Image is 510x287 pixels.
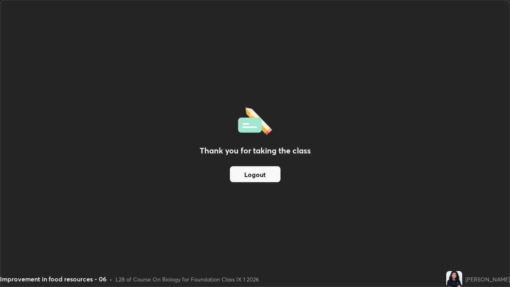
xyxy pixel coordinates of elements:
[465,275,510,283] div: [PERSON_NAME]
[230,166,280,182] button: Logout
[116,275,259,283] div: L28 of Course On Biology for Foundation Class IX 1 2026
[446,271,462,287] img: d65cdba0ac1c438fb9f388b0b8c38f09.jpg
[110,275,112,283] div: •
[238,105,272,135] img: offlineFeedback.1438e8b3.svg
[200,145,311,157] h2: Thank you for taking the class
